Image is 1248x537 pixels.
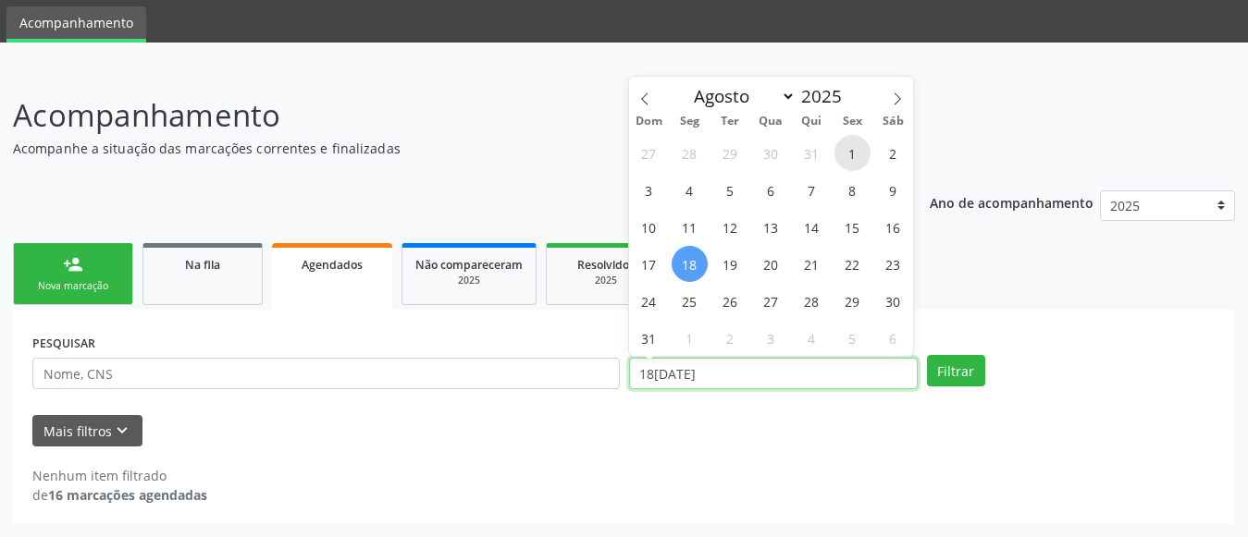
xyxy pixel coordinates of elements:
[672,135,708,171] span: Julho 28, 2025
[753,320,789,356] span: Setembro 3, 2025
[672,209,708,245] span: Agosto 11, 2025
[875,320,911,356] span: Setembro 6, 2025
[631,320,667,356] span: Agosto 31, 2025
[791,116,832,128] span: Qui
[13,92,869,139] p: Acompanhamento
[927,355,985,386] button: Filtrar
[672,246,708,282] span: Agosto 18, 2025
[672,172,708,208] span: Agosto 4, 2025
[875,172,911,208] span: Agosto 9, 2025
[631,246,667,282] span: Agosto 17, 2025
[32,358,620,389] input: Nome, CNS
[794,135,830,171] span: Julho 31, 2025
[112,421,132,441] i: keyboard_arrow_down
[27,279,119,293] div: Nova marcação
[710,116,750,128] span: Ter
[13,139,869,158] p: Acompanhe a situação das marcações correntes e finalizadas
[794,209,830,245] span: Agosto 14, 2025
[834,172,871,208] span: Agosto 8, 2025
[631,209,667,245] span: Agosto 10, 2025
[686,83,797,109] select: Month
[796,84,857,108] input: Year
[834,135,871,171] span: Agosto 1, 2025
[63,254,83,275] div: person_add
[712,283,748,319] span: Agosto 26, 2025
[672,283,708,319] span: Agosto 25, 2025
[875,209,911,245] span: Agosto 16, 2025
[832,116,872,128] span: Sex
[32,329,95,358] label: PESQUISAR
[834,246,871,282] span: Agosto 22, 2025
[712,209,748,245] span: Agosto 12, 2025
[753,283,789,319] span: Agosto 27, 2025
[753,172,789,208] span: Agosto 6, 2025
[872,116,913,128] span: Sáb
[794,246,830,282] span: Agosto 21, 2025
[631,283,667,319] span: Agosto 24, 2025
[672,320,708,356] span: Setembro 1, 2025
[32,466,207,485] div: Nenhum item filtrado
[669,116,710,128] span: Seg
[712,172,748,208] span: Agosto 5, 2025
[753,246,789,282] span: Agosto 20, 2025
[875,246,911,282] span: Agosto 23, 2025
[753,135,789,171] span: Julho 30, 2025
[834,320,871,356] span: Setembro 5, 2025
[834,283,871,319] span: Agosto 29, 2025
[834,209,871,245] span: Agosto 15, 2025
[794,320,830,356] span: Setembro 4, 2025
[794,283,830,319] span: Agosto 28, 2025
[930,190,1094,214] p: Ano de acompanhamento
[415,257,523,273] span: Não compareceram
[750,116,791,128] span: Qua
[6,6,146,43] a: Acompanhamento
[629,116,670,128] span: Dom
[712,320,748,356] span: Setembro 2, 2025
[185,257,220,273] span: Na fila
[753,209,789,245] span: Agosto 13, 2025
[415,274,523,287] div: 2025
[32,415,142,447] button: Mais filtroskeyboard_arrow_down
[302,257,363,273] span: Agendados
[712,135,748,171] span: Julho 29, 2025
[32,485,207,505] div: de
[794,172,830,208] span: Agosto 7, 2025
[577,257,635,273] span: Resolvidos
[712,246,748,282] span: Agosto 19, 2025
[560,274,652,287] div: 2025
[631,135,667,171] span: Julho 27, 2025
[631,172,667,208] span: Agosto 3, 2025
[629,358,918,389] input: Selecione um intervalo
[875,135,911,171] span: Agosto 2, 2025
[875,283,911,319] span: Agosto 30, 2025
[48,486,207,504] strong: 16 marcações agendadas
